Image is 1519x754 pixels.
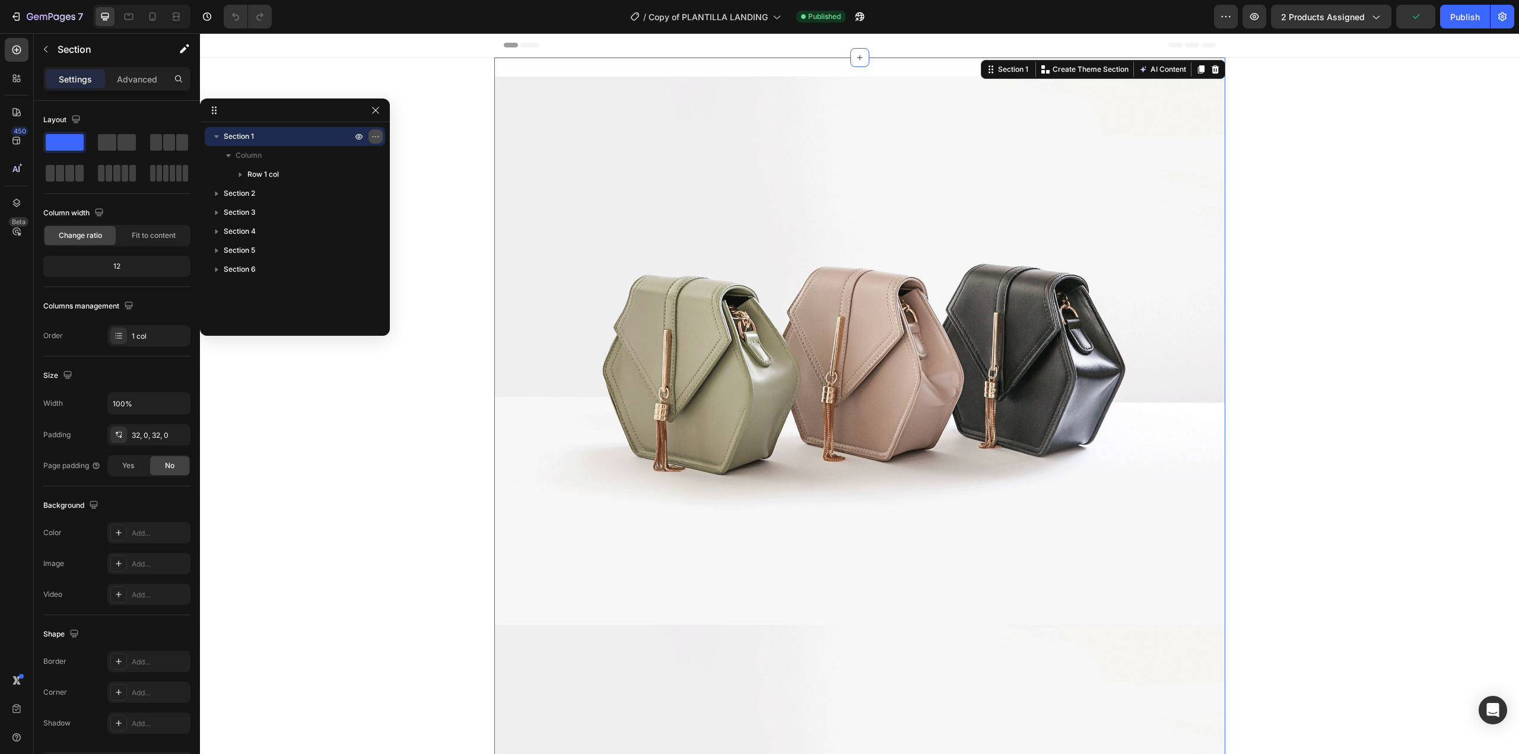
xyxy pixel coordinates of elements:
div: 1 col [132,331,188,342]
button: 7 [5,5,88,28]
p: 7 [78,9,83,24]
input: Auto [108,393,190,414]
span: / [643,11,646,23]
span: 2 products assigned [1281,11,1365,23]
span: Section 1 [224,131,254,142]
span: Section 6 [224,263,256,275]
span: Section 4 [224,225,256,237]
div: Shape [43,626,81,642]
button: 2 products assigned [1271,5,1391,28]
div: Beta [9,217,28,227]
div: Width [43,398,63,409]
div: 450 [11,126,28,136]
div: Corner [43,687,67,698]
span: Change ratio [59,230,102,241]
span: Column [236,149,262,161]
span: Fit to content [132,230,176,241]
div: Publish [1450,11,1480,23]
div: 32, 0, 32, 0 [132,430,188,441]
span: Section 5 [224,244,255,256]
div: Column width [43,205,106,221]
div: Background [43,498,101,514]
div: Open Intercom Messenger [1479,696,1507,724]
div: Layout [43,112,83,128]
p: Settings [59,73,92,85]
p: Advanced [117,73,157,85]
span: Yes [122,460,134,471]
div: Size [43,368,75,384]
span: Row 1 col [247,168,279,180]
div: Order [43,330,63,341]
div: Add... [132,528,188,539]
div: Add... [132,559,188,570]
div: Add... [132,657,188,667]
p: Section [58,42,155,56]
div: Columns management [43,298,136,314]
span: Published [808,11,841,22]
button: Publish [1440,5,1490,28]
div: Image [43,558,64,569]
div: Color [43,527,62,538]
div: Undo/Redo [224,5,272,28]
div: Padding [43,430,71,440]
span: No [165,460,174,471]
div: Add... [132,688,188,698]
span: Section 2 [224,187,255,199]
div: Add... [132,718,188,729]
div: Page padding [43,460,101,471]
div: Shadow [43,718,71,728]
div: Video [43,589,62,600]
div: Add... [132,590,188,600]
div: Border [43,656,66,667]
iframe: Design area [200,33,1519,754]
span: Section 3 [224,206,256,218]
div: 12 [46,258,188,275]
span: Copy of PLANTILLA LANDING [649,11,768,23]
